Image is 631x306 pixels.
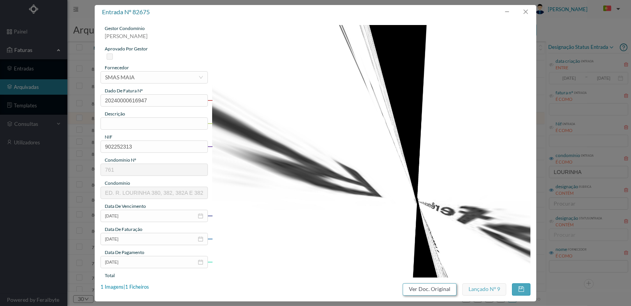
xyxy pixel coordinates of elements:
span: data de vencimento [105,203,146,209]
i: icon: calendar [198,259,203,265]
span: condomínio [105,180,130,186]
span: NIF [105,134,112,140]
i: icon: down [199,75,203,80]
span: condomínio nº [105,157,136,163]
span: dado de fatura nº [105,88,143,94]
button: Ver Doc. Original [403,283,457,296]
span: data de faturação [105,226,142,232]
span: gestor condomínio [105,25,145,31]
i: icon: calendar [198,213,203,219]
i: icon: calendar [198,236,203,242]
button: Lançado nº 9 [462,283,506,296]
span: fornecedor [105,65,129,70]
div: [PERSON_NAME] [100,32,208,45]
div: SMAS MAIA [105,72,135,83]
span: descrição [105,111,125,117]
span: data de pagamento [105,249,144,255]
button: PT [597,3,623,15]
div: 1 Imagens | 1 Ficheiros [100,283,149,291]
span: aprovado por gestor [105,46,148,52]
span: total [105,273,115,278]
span: entrada nº 82675 [102,8,150,15]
